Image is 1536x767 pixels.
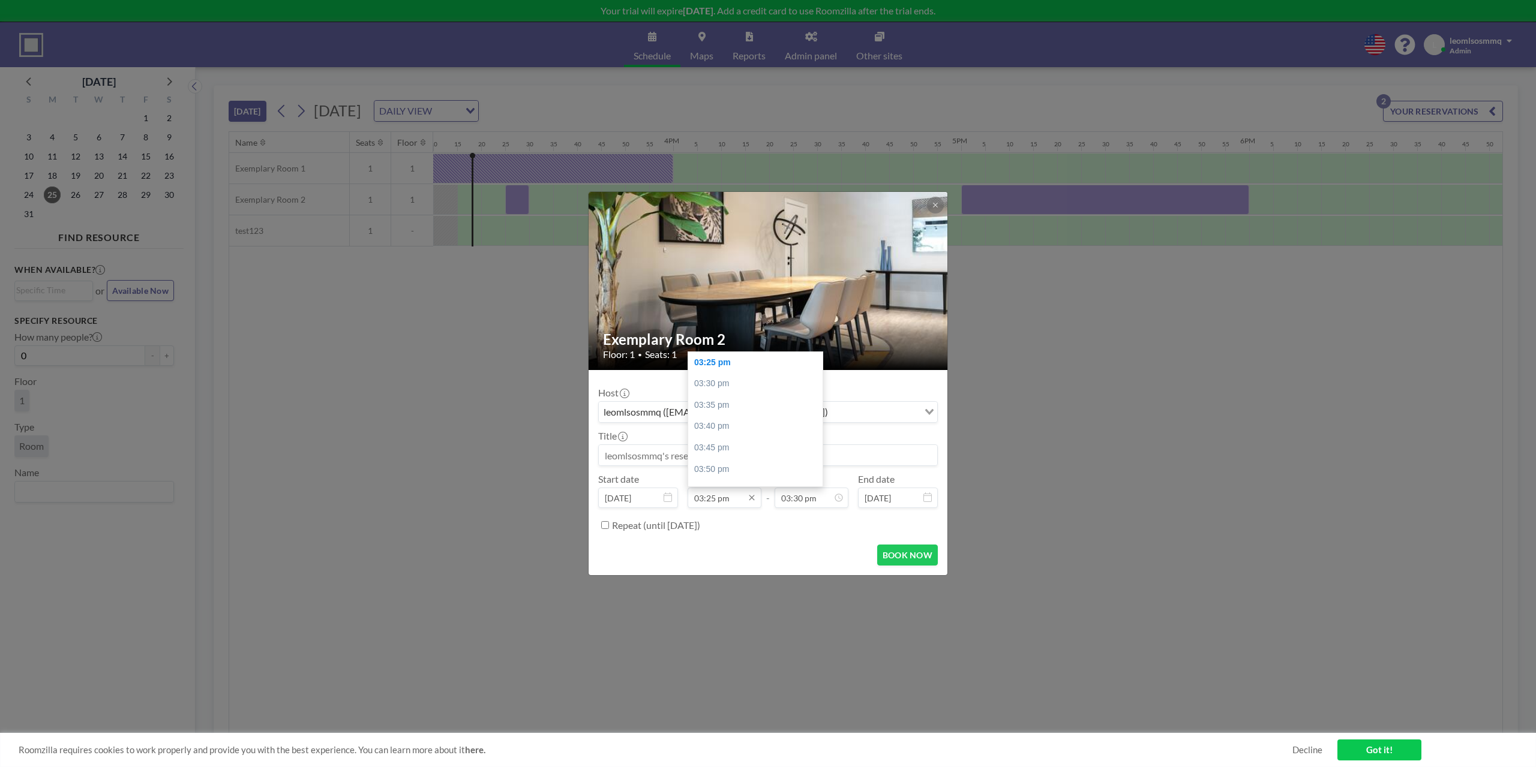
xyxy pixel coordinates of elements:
[603,348,635,360] span: Floor: 1
[688,352,829,374] div: 03:25 pm
[688,437,829,459] div: 03:45 pm
[688,373,829,395] div: 03:30 pm
[877,545,938,566] button: BOOK NOW
[688,459,829,480] div: 03:50 pm
[688,416,829,437] div: 03:40 pm
[645,348,677,360] span: Seats: 1
[638,350,642,359] span: •
[1292,744,1322,756] a: Decline
[601,404,830,420] span: leomlsosmmq ([EMAIL_ADDRESS][DOMAIN_NAME])
[858,473,895,485] label: End date
[766,477,770,504] span: -
[832,404,917,420] input: Search for option
[598,473,639,485] label: Start date
[465,744,485,755] a: here.
[589,161,949,401] img: 537.jpg
[603,330,934,348] h2: Exemplary Room 2
[19,744,1292,756] span: Roomzilla requires cookies to work properly and provide you with the best experience. You can lea...
[688,480,829,501] div: 03:55 pm
[612,519,700,531] label: Repeat (until [DATE])
[688,395,829,416] div: 03:35 pm
[598,387,628,399] label: Host
[598,430,626,442] label: Title
[599,402,937,422] div: Search for option
[599,445,937,465] input: leomlsosmmq's reservation
[1337,739,1421,760] a: Got it!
